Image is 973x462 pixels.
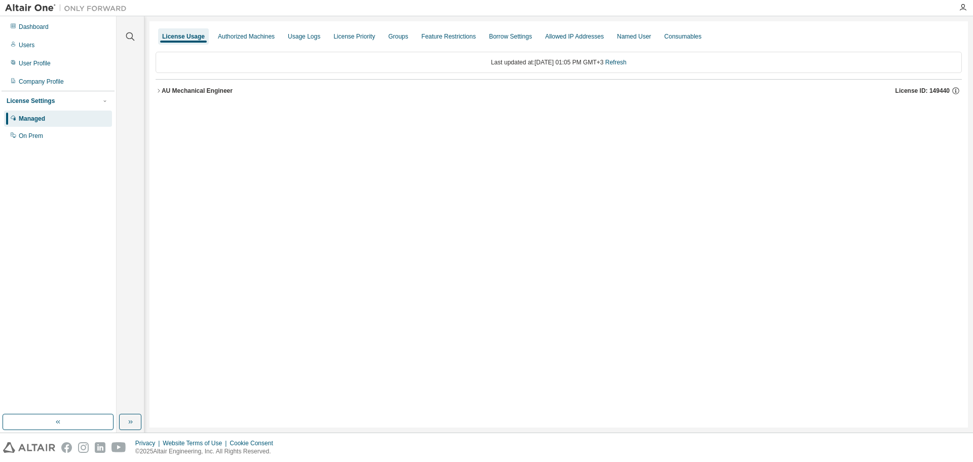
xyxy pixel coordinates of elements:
div: On Prem [19,132,43,140]
div: Privacy [135,439,163,447]
div: License Priority [333,32,375,41]
div: Cookie Consent [230,439,279,447]
div: Allowed IP Addresses [545,32,604,41]
img: Altair One [5,3,132,13]
img: facebook.svg [61,442,72,453]
div: Users [19,41,34,49]
a: Refresh [605,59,626,66]
div: AU Mechanical Engineer [162,87,233,95]
div: Authorized Machines [218,32,275,41]
img: altair_logo.svg [3,442,55,453]
div: Consumables [664,32,701,41]
div: Borrow Settings [489,32,532,41]
div: Named User [617,32,651,41]
div: Managed [19,115,45,123]
div: Company Profile [19,78,64,86]
div: User Profile [19,59,51,67]
button: AU Mechanical EngineerLicense ID: 149440 [156,80,962,102]
span: License ID: 149440 [895,87,950,95]
img: youtube.svg [111,442,126,453]
div: Usage Logs [288,32,320,41]
div: Dashboard [19,23,49,31]
div: Last updated at: [DATE] 01:05 PM GMT+3 [156,52,962,73]
img: linkedin.svg [95,442,105,453]
div: Groups [388,32,408,41]
div: License Usage [162,32,205,41]
div: License Settings [7,97,55,105]
div: Feature Restrictions [422,32,476,41]
img: instagram.svg [78,442,89,453]
div: Website Terms of Use [163,439,230,447]
p: © 2025 Altair Engineering, Inc. All Rights Reserved. [135,447,279,456]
